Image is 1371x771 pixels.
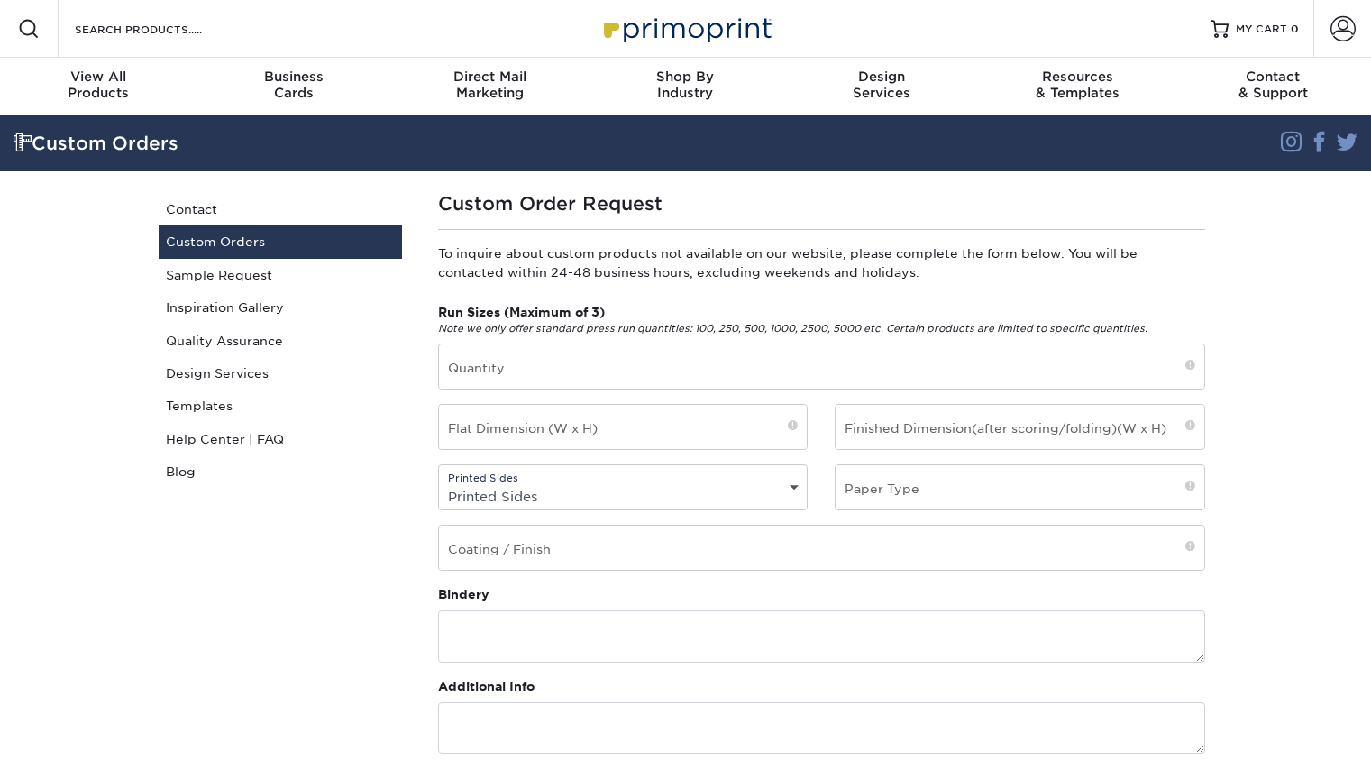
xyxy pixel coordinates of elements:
a: Custom Orders [159,225,402,258]
div: Industry [588,69,783,101]
a: Shop ByIndustry [588,58,783,115]
h1: Custom Order Request [438,193,1205,215]
div: Services [783,69,979,101]
div: Cards [196,69,391,101]
em: Note we only offer standard press run quantities: 100, 250, 500, 1000, 2500, 5000 etc. Certain pr... [438,323,1147,335]
span: 0 [1291,23,1299,35]
p: To inquire about custom products not available on our website, please complete the form below. Yo... [438,244,1205,281]
span: Direct Mail [392,69,588,85]
span: Design [783,69,979,85]
a: Sample Request [159,259,402,291]
strong: Bindery [438,587,489,601]
a: Templates [159,390,402,422]
div: & Templates [979,69,1174,101]
a: BusinessCards [196,58,391,115]
a: Direct MailMarketing [392,58,588,115]
strong: Additional Info [438,679,535,693]
a: Help Center | FAQ [159,423,402,455]
a: Blog [159,455,402,488]
a: Inspiration Gallery [159,291,402,324]
strong: Run Sizes (Maximum of 3) [438,305,605,319]
span: Shop By [588,69,783,85]
a: Quality Assurance [159,325,402,357]
a: Contact& Support [1175,58,1371,115]
a: DesignServices [783,58,979,115]
span: Resources [979,69,1174,85]
a: Contact [159,193,402,225]
span: Business [196,69,391,85]
div: Marketing [392,69,588,101]
img: Primoprint [596,9,776,48]
a: Resources& Templates [979,58,1174,115]
div: & Support [1175,69,1371,101]
a: Design Services [159,357,402,390]
input: SEARCH PRODUCTS..... [73,18,249,40]
span: MY CART [1236,22,1287,37]
span: Contact [1175,69,1371,85]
